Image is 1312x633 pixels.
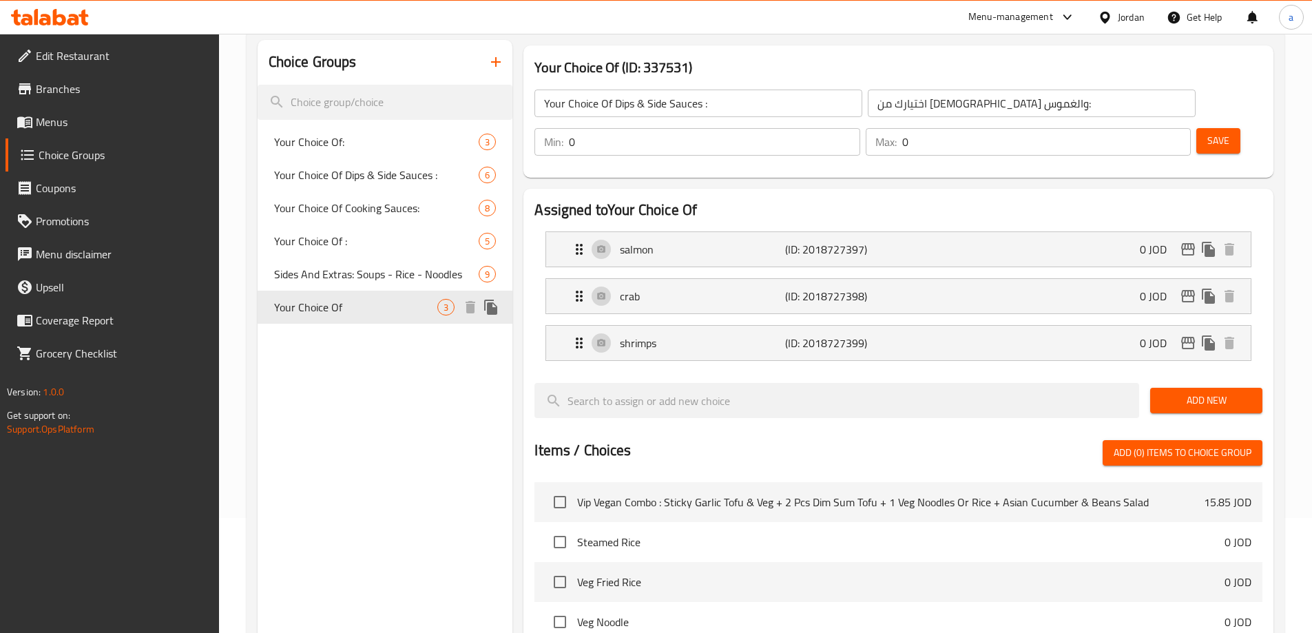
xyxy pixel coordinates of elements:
button: edit [1178,286,1198,307]
p: shrimps [620,335,784,351]
p: Max: [875,134,897,150]
span: Add (0) items to choice group [1114,444,1251,461]
span: 3 [479,136,495,149]
button: edit [1178,239,1198,260]
div: Expand [546,232,1251,267]
h2: Assigned to Your Choice Of [534,200,1262,220]
span: 9 [479,268,495,281]
span: 3 [438,301,454,314]
span: Edit Restaurant [36,48,208,64]
button: delete [1219,333,1240,353]
span: Select choice [545,528,574,557]
div: Sides And Extras: Soups - Rice - Noodles9 [258,258,513,291]
p: 0 JOD [1225,614,1251,630]
span: Your Choice Of Cooking Sauces: [274,200,479,216]
span: Sides And Extras: Soups - Rice - Noodles [274,266,479,282]
button: delete [1219,286,1240,307]
span: Veg Noodle [577,614,1225,630]
p: 0 JOD [1140,241,1178,258]
button: duplicate [481,297,501,318]
p: salmon [620,241,784,258]
span: 1.0.0 [43,383,64,401]
p: 0 JOD [1140,335,1178,351]
span: Menu disclaimer [36,246,208,262]
button: Add New [1150,388,1262,413]
div: Expand [546,279,1251,313]
span: Get support on: [7,406,70,424]
a: Grocery Checklist [6,337,219,370]
div: Expand [546,326,1251,360]
a: Edit Restaurant [6,39,219,72]
button: edit [1178,333,1198,353]
div: Your Choice Of Cooking Sauces:8 [258,191,513,225]
span: Your Choice Of: [274,134,479,150]
span: Add New [1161,392,1251,409]
a: Upsell [6,271,219,304]
span: Promotions [36,213,208,229]
button: duplicate [1198,239,1219,260]
a: Coverage Report [6,304,219,337]
a: Branches [6,72,219,105]
span: Your Choice Of : [274,233,479,249]
span: Coverage Report [36,312,208,329]
button: delete [1219,239,1240,260]
p: (ID: 2018727397) [785,241,895,258]
div: Your Choice Of :5 [258,225,513,258]
h3: Your Choice Of (ID: 337531) [534,56,1262,79]
p: (ID: 2018727398) [785,288,895,304]
span: Grocery Checklist [36,345,208,362]
div: Your Choice Of:3 [258,125,513,158]
div: Choices [479,134,496,150]
div: Jordan [1118,10,1145,25]
span: 5 [479,235,495,248]
h2: Choice Groups [269,52,357,72]
li: Expand [534,320,1262,366]
span: Coupons [36,180,208,196]
p: 0 JOD [1225,574,1251,590]
span: Veg Fried Rice [577,574,1225,590]
button: duplicate [1198,333,1219,353]
span: 6 [479,169,495,182]
span: Your Choice Of [274,299,438,315]
a: Support.OpsPlatform [7,420,94,438]
button: Save [1196,128,1240,154]
span: 8 [479,202,495,215]
span: Choice Groups [39,147,208,163]
p: 0 JOD [1225,534,1251,550]
div: Your Choice Of Dips & Side Sauces :6 [258,158,513,191]
div: Menu-management [968,9,1053,25]
button: Add (0) items to choice group [1103,440,1262,466]
button: duplicate [1198,286,1219,307]
a: Menu disclaimer [6,238,219,271]
span: Vip Vegan Combo : Sticky Garlic Tofu & Veg + 2 Pcs Dim Sum Tofu + 1 Veg Noodles Or Rice + Asian C... [577,494,1204,510]
button: delete [460,297,481,318]
span: Branches [36,81,208,97]
li: Expand [534,273,1262,320]
p: Min: [544,134,563,150]
span: a [1289,10,1293,25]
span: Save [1207,132,1229,149]
div: Choices [479,200,496,216]
div: Choices [479,167,496,183]
p: (ID: 2018727399) [785,335,895,351]
p: crab [620,288,784,304]
span: Menus [36,114,208,130]
a: Menus [6,105,219,138]
p: 15.85 JOD [1204,494,1251,510]
h2: Items / Choices [534,440,631,461]
div: Your Choice Of3deleteduplicate [258,291,513,324]
span: Your Choice Of Dips & Side Sauces : [274,167,479,183]
p: 0 JOD [1140,288,1178,304]
div: Choices [437,299,455,315]
div: Choices [479,266,496,282]
div: Choices [479,233,496,249]
a: Choice Groups [6,138,219,172]
a: Promotions [6,205,219,238]
input: search [258,85,513,120]
span: Version: [7,383,41,401]
li: Expand [534,226,1262,273]
a: Coupons [6,172,219,205]
span: Upsell [36,279,208,295]
span: Steamed Rice [577,534,1225,550]
span: Select choice [545,488,574,517]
